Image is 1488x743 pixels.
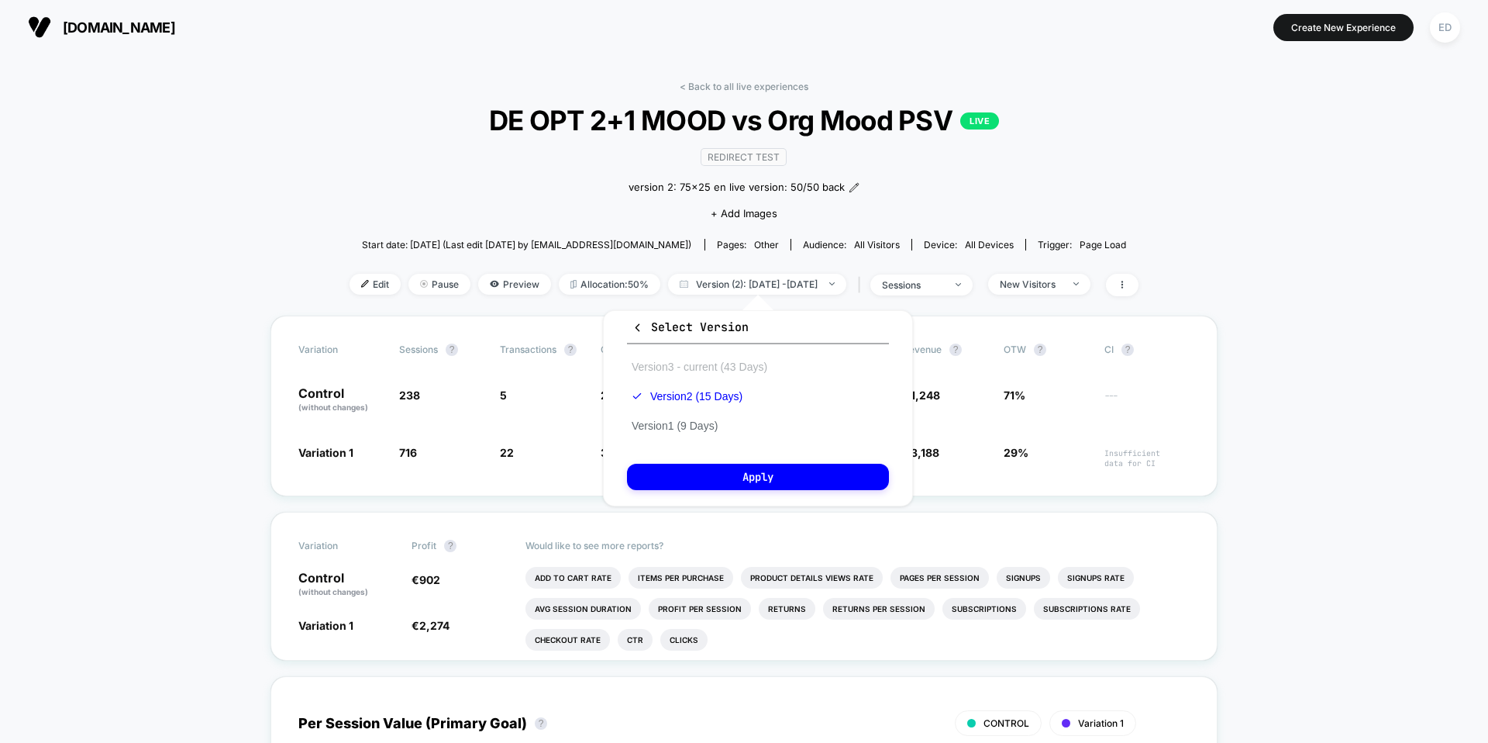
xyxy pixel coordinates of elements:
[1121,344,1134,356] button: ?
[63,19,175,36] span: [DOMAIN_NAME]
[660,629,708,651] li: Clicks
[525,598,641,620] li: Avg Session Duration
[1104,391,1190,413] span: ---
[412,540,436,551] span: Profit
[1058,567,1134,589] li: Signups Rate
[1004,446,1028,459] span: 29%
[1430,12,1460,43] div: ED
[1273,14,1414,41] button: Create New Experience
[23,15,180,40] button: [DOMAIN_NAME]
[618,629,653,651] li: Ctr
[500,344,556,355] span: Transactions
[627,464,889,490] button: Apply
[1425,12,1465,43] button: ED
[717,239,779,251] div: Pages:
[535,717,547,730] button: ?
[298,344,384,356] span: Variation
[412,619,449,632] span: €
[629,567,733,589] li: Items Per Purchase
[399,446,417,459] span: 716
[803,239,900,251] div: Audience:
[420,280,428,288] img: end
[570,280,577,289] img: rebalance
[949,344,962,356] button: ?
[1004,344,1089,356] span: OTW
[298,572,396,598] p: Control
[882,279,944,291] div: sessions
[1080,239,1126,251] span: Page Load
[823,598,935,620] li: Returns Per Session
[711,207,777,219] span: + Add Images
[754,239,779,251] span: other
[701,148,787,166] span: Redirect Test
[28,16,51,39] img: Visually logo
[911,239,1025,251] span: Device:
[965,239,1014,251] span: all devices
[627,389,747,403] button: Version2 (15 Days)
[500,389,507,402] span: 5
[361,280,369,288] img: edit
[399,344,438,355] span: Sessions
[1073,282,1079,285] img: end
[350,274,401,295] span: Edit
[627,319,889,344] button: Select Version
[399,389,420,402] span: 238
[446,344,458,356] button: ?
[298,403,368,412] span: (without changes)
[408,274,470,295] span: Pause
[759,598,815,620] li: Returns
[500,446,514,459] span: 22
[419,619,449,632] span: 2,274
[1104,344,1190,356] span: CI
[997,567,1050,589] li: Signups
[525,629,610,651] li: Checkout Rate
[956,283,961,286] img: end
[668,274,846,295] span: Version (2): [DATE] - [DATE]
[298,587,368,596] span: (without changes)
[1034,598,1140,620] li: Subscriptions Rate
[389,104,1099,137] span: DE OPT 2+1 MOOD vs Org Mood PSV
[627,360,772,374] button: Version3 - current (43 Days)
[298,446,353,459] span: Variation 1
[1038,239,1126,251] div: Trigger:
[362,239,691,251] span: Start date: [DATE] (Last edit [DATE] by [EMAIL_ADDRESS][DOMAIN_NAME])
[412,573,440,586] span: €
[444,540,456,552] button: ?
[942,598,1026,620] li: Subscriptions
[680,280,688,288] img: calendar
[1000,278,1062,290] div: New Visitors
[478,274,551,295] span: Preview
[525,540,1190,551] p: Would like to see more reports?
[298,540,384,552] span: Variation
[680,81,808,92] a: < Back to all live experiences
[298,387,384,413] p: Control
[854,239,900,251] span: All Visitors
[1004,389,1025,402] span: 71%
[559,274,660,295] span: Allocation: 50%
[525,567,621,589] li: Add To Cart Rate
[983,717,1029,729] span: CONTROL
[649,598,751,620] li: Profit Per Session
[1078,717,1124,729] span: Variation 1
[632,320,749,335] span: Select Version
[741,567,883,589] li: Product Details Views Rate
[829,282,835,285] img: end
[627,419,722,433] button: Version1 (9 Days)
[960,112,999,130] p: LIVE
[1034,344,1046,356] button: ?
[298,619,353,632] span: Variation 1
[564,344,577,356] button: ?
[1104,448,1190,468] span: Insufficient data for CI
[419,573,440,586] span: 902
[854,274,870,296] span: |
[629,180,845,195] span: version 2: 75x25 en live version: 50/50 back
[890,567,989,589] li: Pages Per Session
